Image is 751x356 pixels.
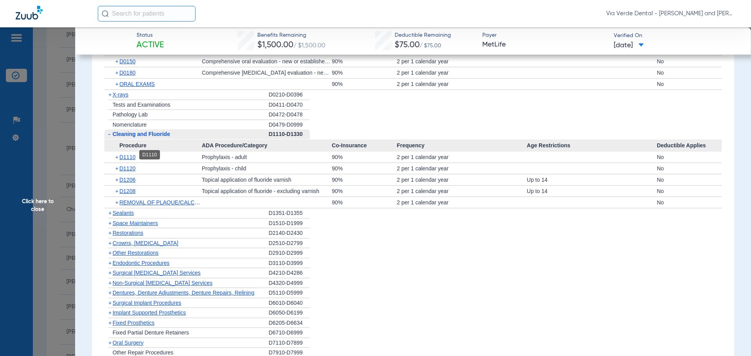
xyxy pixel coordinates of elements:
span: + [115,197,120,208]
div: No [657,174,722,185]
span: + [115,152,120,163]
span: + [115,56,120,67]
div: Topical application of fluoride - excluding varnish [202,186,332,197]
span: / $75.00 [420,43,441,48]
span: Other Repair Procedures [113,349,174,356]
span: Status [137,31,164,39]
div: 90% [332,163,397,174]
span: Surgical [MEDICAL_DATA] Services [113,270,201,276]
span: + [108,320,111,326]
div: Prophylaxis - adult [202,152,332,163]
div: D0479-D0999 [269,120,310,130]
span: + [108,220,111,226]
div: D6710-D6999 [269,328,310,338]
span: + [115,186,120,197]
span: + [108,230,111,236]
div: 2 per 1 calendar year [397,163,526,174]
span: + [108,340,111,346]
div: No [657,152,722,163]
div: D1510-D1999 [269,218,310,229]
span: Surgical Implant Procedures [113,300,181,306]
div: D6205-D6634 [269,318,310,328]
div: 90% [332,79,397,89]
div: Comprehensive [MEDICAL_DATA] evaluation - new or established patient [202,67,332,78]
span: Co-Insurance [332,140,397,152]
div: No [657,197,722,208]
span: + [108,309,111,316]
span: Dentures, Denture Adjustments, Denture Repairs, Relining [113,290,255,296]
span: Sealants [113,210,134,216]
div: D0210-D0396 [269,90,310,100]
span: Procedure [104,140,202,152]
span: + [108,280,111,286]
span: + [108,270,111,276]
div: No [657,186,722,197]
span: Crowns, [MEDICAL_DATA] [113,240,178,246]
span: + [108,210,111,216]
div: 90% [332,197,397,208]
div: 2 per 1 calendar year [397,186,526,197]
span: + [108,260,111,266]
span: + [108,91,111,98]
span: Implant Supported Prosthetics [113,309,186,316]
div: D4210-D4286 [269,268,310,278]
div: D1110 [139,150,160,159]
div: Up to 14 [527,174,657,185]
div: D0411-D0470 [269,100,310,110]
span: + [108,250,111,256]
span: [DATE] [614,41,644,50]
div: 2 per 1 calendar year [397,67,526,78]
div: 2 per 1 calendar year [397,56,526,67]
iframe: Chat Widget [712,318,751,356]
div: D5110-D5999 [269,288,310,298]
span: + [115,163,120,174]
div: 90% [332,152,397,163]
div: 2 per 1 calendar year [397,174,526,185]
div: 90% [332,174,397,185]
span: Deductible Applies [657,140,722,152]
span: Cleaning and Fluoride [113,131,170,137]
img: Zuub Logo [16,6,43,20]
span: MetLife [482,40,607,50]
div: D4320-D4999 [269,278,310,288]
span: + [108,290,111,296]
span: Endodontic Procedures [113,260,170,266]
span: Benefits Remaining [257,31,325,39]
div: 90% [332,67,397,78]
div: Up to 14 [527,186,657,197]
div: No [657,67,722,78]
span: Nomenclature [113,122,147,128]
div: 2 per 1 calendar year [397,197,526,208]
div: No [657,56,722,67]
span: REMOVAL OF PLAQUE/CALCULUS/STAINS [119,199,230,206]
span: D1206 [119,177,135,183]
span: D1110 [119,154,135,160]
div: D1351-D1355 [269,208,310,218]
div: D0472-D0478 [269,110,310,120]
span: - [108,131,110,137]
div: Topical application of fluoride varnish [202,174,332,185]
span: Pathology Lab [113,111,148,118]
div: D7110-D7899 [269,338,310,348]
span: Oral Surgery [113,340,144,346]
span: Active [137,40,164,51]
div: No [657,79,722,89]
div: Prophylaxis - child [202,163,332,174]
span: Deductible Remaining [395,31,451,39]
span: Other Restorations [113,250,159,256]
span: Tests and Examinations [113,102,171,108]
div: D6050-D6199 [269,308,310,318]
input: Search for patients [98,6,196,21]
span: Fixed Prosthetics [113,320,155,326]
span: Age Restrictions [527,140,657,152]
span: Verified On [614,32,738,40]
span: ADA Procedure/Category [202,140,332,152]
div: 90% [332,186,397,197]
span: Restorations [113,230,144,236]
span: Space Maintainers [113,220,158,226]
span: + [108,240,111,246]
span: D0150 [119,58,135,64]
span: D0180 [119,70,135,76]
span: / $1,500.00 [293,43,325,49]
